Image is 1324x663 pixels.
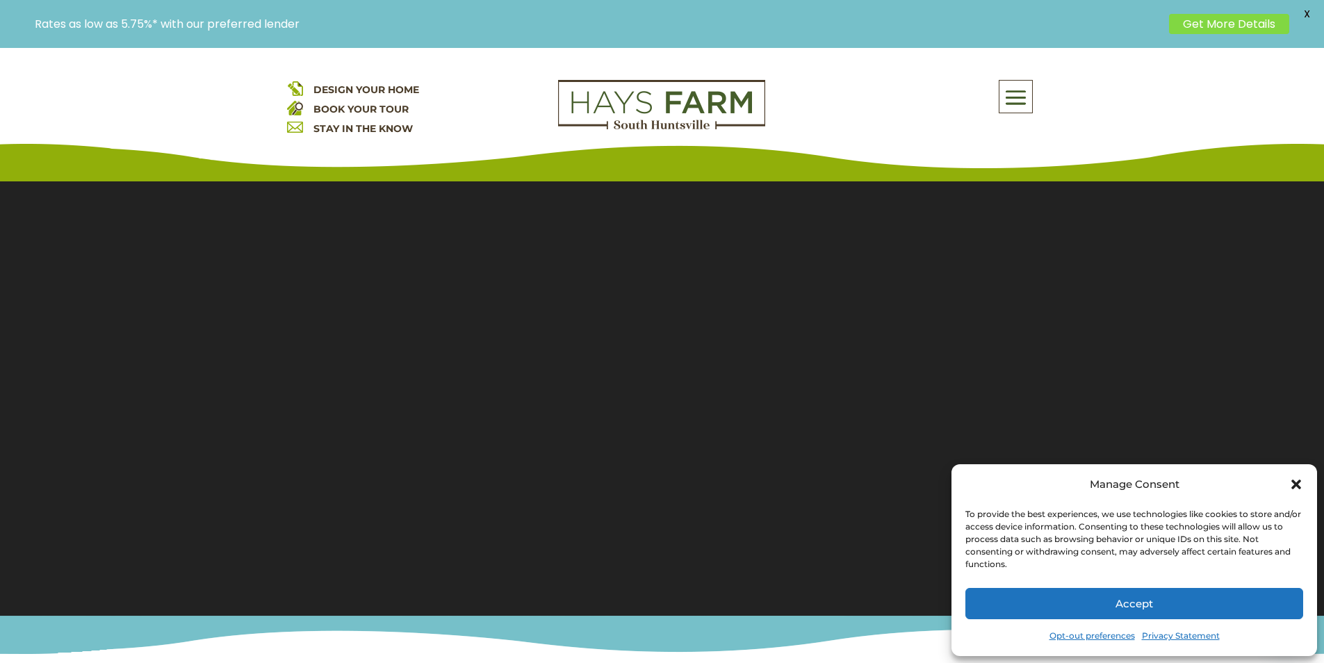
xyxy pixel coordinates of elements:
[1090,475,1179,494] div: Manage Consent
[313,122,413,135] a: STAY IN THE KNOW
[1169,14,1289,34] a: Get More Details
[558,80,765,130] img: Logo
[1049,626,1135,646] a: Opt-out preferences
[965,588,1303,619] button: Accept
[1296,3,1317,24] span: X
[287,99,303,115] img: book your home tour
[558,120,765,133] a: hays farm homes huntsville development
[1289,477,1303,491] div: Close dialog
[35,17,1162,31] p: Rates as low as 5.75%* with our preferred lender
[287,80,303,96] img: design your home
[1142,626,1220,646] a: Privacy Statement
[965,508,1302,571] div: To provide the best experiences, we use technologies like cookies to store and/or access device i...
[313,103,409,115] a: BOOK YOUR TOUR
[313,83,419,96] a: DESIGN YOUR HOME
